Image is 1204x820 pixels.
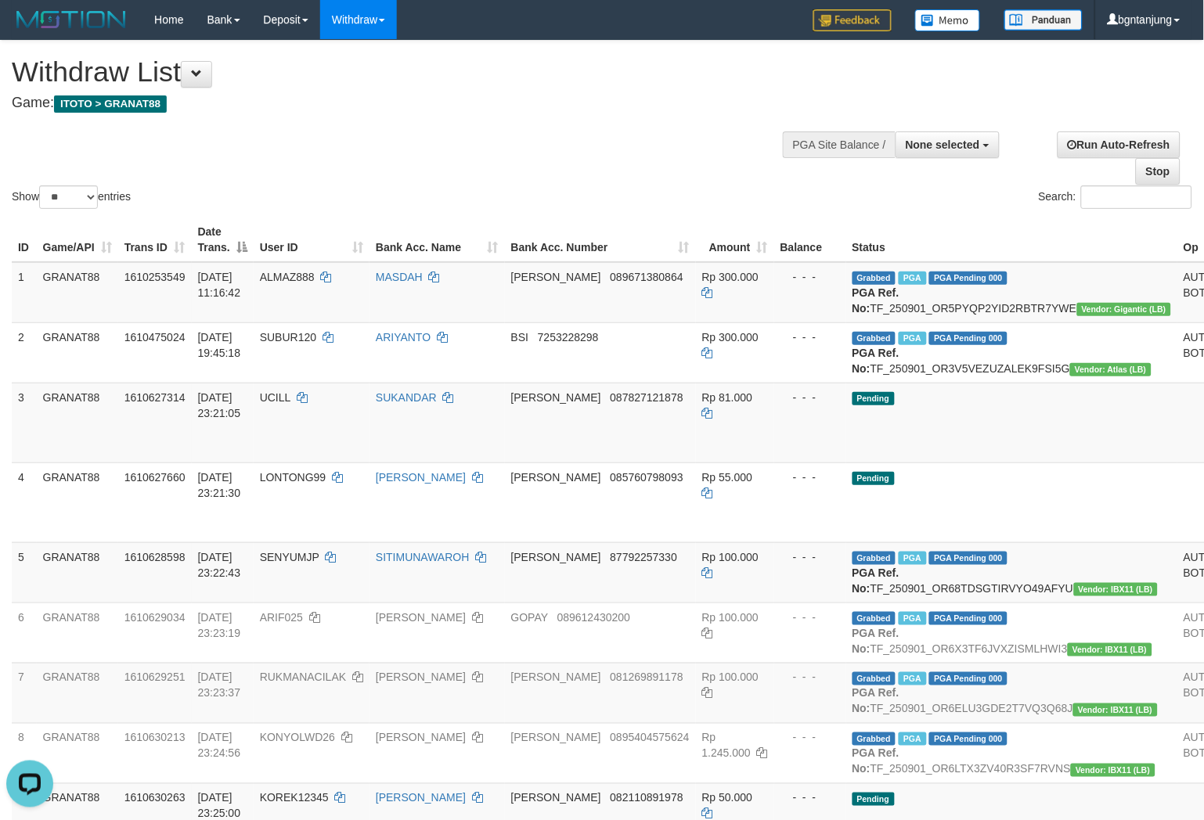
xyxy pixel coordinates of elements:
[12,602,37,663] td: 6
[780,469,840,485] div: - - -
[260,732,335,744] span: KONYOLWD26
[37,602,118,663] td: GRANAT88
[260,271,315,283] span: ALMAZ888
[376,611,466,624] a: [PERSON_NAME]
[260,792,329,804] span: KOREK12345
[853,272,896,285] span: Grabbed
[37,663,118,723] td: GRANAT88
[12,542,37,602] td: 5
[198,671,241,700] span: [DATE] 23:23:37
[915,9,981,31] img: Button%20Memo.svg
[780,269,840,285] div: - - -
[846,322,1178,383] td: TF_250901_OR3V5VEZUZALEK9FSI5G
[505,218,696,262] th: Bank Acc. Number: activate to sort column ascending
[780,730,840,746] div: - - -
[37,383,118,462] td: GRANAT88
[124,331,186,343] span: 1610475024
[783,131,896,158] div: PGA Site Balance /
[611,551,678,563] span: Copy 87792257330 to clipboard
[12,383,37,462] td: 3
[853,552,896,565] span: Grabbed
[853,347,899,375] b: PGA Ref. No:
[702,271,759,283] span: Rp 300.000
[774,218,846,262] th: Balance
[899,272,926,285] span: Marked by bgnrattana
[896,131,1000,158] button: None selected
[198,391,241,419] span: [DATE] 23:21:05
[511,331,529,343] span: BSI
[511,271,601,283] span: [PERSON_NAME]
[260,331,316,343] span: SUBUR120
[906,138,980,151] span: None selected
[124,391,186,404] span: 1610627314
[853,687,899,715] b: PGA Ref. No:
[124,271,186,283] span: 1610253549
[118,218,192,262] th: Trans ID: activate to sort column ascending
[853,793,895,806] span: Pending
[929,612,1008,625] span: PGA Pending
[260,551,319,563] span: SENYUMJP
[260,671,346,684] span: RUKMANACILAK
[1136,158,1181,185] a: Stop
[1004,9,1083,31] img: panduan.png
[1039,185,1192,209] label: Search:
[12,462,37,542] td: 4
[929,732,1008,746] span: PGA Pending
[124,551,186,563] span: 1610628598
[124,732,186,744] span: 1610630213
[1073,703,1158,717] span: Vendor URL: https://dashboard.q2checkout.com/secure
[37,218,118,262] th: Game/API: activate to sort column ascending
[899,612,926,625] span: Marked by bgnjimi
[846,663,1178,723] td: TF_250901_OR6ELU3GDE2T7VQ3Q68J
[853,747,899,775] b: PGA Ref. No:
[1077,303,1172,316] span: Vendor URL: https://dashboard.q2checkout.com/secure
[538,331,599,343] span: Copy 7253228298 to clipboard
[124,611,186,624] span: 1610629034
[702,331,759,343] span: Rp 300.000
[54,95,167,113] span: ITOTO > GRANAT88
[37,262,118,323] td: GRANAT88
[853,472,895,485] span: Pending
[611,391,683,404] span: Copy 087827121878 to clipboard
[1081,185,1192,209] input: Search:
[702,471,753,484] span: Rp 55.000
[780,670,840,685] div: - - -
[853,392,895,405] span: Pending
[853,732,896,746] span: Grabbed
[198,732,241,760] span: [DATE] 23:24:56
[846,262,1178,323] td: TF_250901_OR5PYQP2YID2RBTR7YWE
[1071,764,1155,777] span: Vendor URL: https://dashboard.q2checkout.com/secure
[376,732,466,744] a: [PERSON_NAME]
[611,471,683,484] span: Copy 085760798093 to clipboard
[124,471,186,484] span: 1610627660
[37,322,118,383] td: GRANAT88
[702,671,759,684] span: Rp 100.000
[12,185,131,209] label: Show entries
[846,542,1178,602] td: TF_250901_OR68TDSGTIRVYO49AFYU
[611,271,683,283] span: Copy 089671380864 to clipboard
[12,8,131,31] img: MOTION_logo.png
[511,792,601,804] span: [PERSON_NAME]
[12,723,37,783] td: 8
[254,218,369,262] th: User ID: activate to sort column ascending
[853,672,896,685] span: Grabbed
[853,286,899,315] b: PGA Ref. No:
[376,551,470,563] a: SITIMUNAWAROH
[260,471,326,484] span: LONTONG99
[611,671,683,684] span: Copy 081269891178 to clipboard
[611,732,690,744] span: Copy 0895404575624 to clipboard
[702,551,759,563] span: Rp 100.000
[37,462,118,542] td: GRANAT88
[376,792,466,804] a: [PERSON_NAME]
[12,663,37,723] td: 7
[376,391,437,404] a: SUKANDAR
[369,218,505,262] th: Bank Acc. Name: activate to sort column ascending
[929,332,1008,345] span: PGA Pending
[780,329,840,345] div: - - -
[511,671,601,684] span: [PERSON_NAME]
[198,331,241,359] span: [DATE] 19:45:18
[198,792,241,820] span: [DATE] 23:25:00
[37,542,118,602] td: GRANAT88
[12,95,787,111] h4: Game:
[1058,131,1181,158] a: Run Auto-Refresh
